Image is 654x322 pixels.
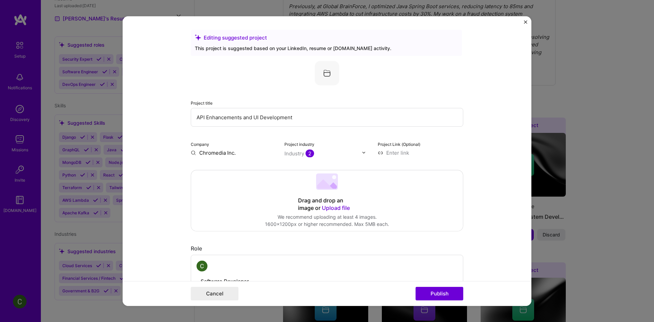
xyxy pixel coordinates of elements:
img: drop icon [362,151,366,155]
input: Role Name [197,274,327,288]
div: We recommend uploading at least 4 images. [265,213,389,220]
i: icon SuggestedTeams [195,34,201,41]
span: 2 [306,149,314,157]
div: 1600x1200px or higher recommended. Max 5MB each. [265,220,389,228]
label: Project industry [284,141,314,147]
label: Project title [191,100,213,105]
button: Close [524,20,527,27]
input: Enter name or website [191,149,276,156]
div: Editing suggested project [195,34,458,41]
img: Company logo [315,61,339,85]
input: Enter the name of the project [191,108,463,126]
label: Company [191,141,209,147]
div: Role [191,245,463,252]
label: Project Link (Optional) [378,141,420,147]
button: Publish [416,287,463,301]
button: Cancel [191,287,238,301]
div: Drag and drop an image or Upload fileWe recommend uploading at least 4 images.1600x1200px or high... [191,170,463,231]
span: Upload file [322,204,350,211]
div: Drag and drop an image or [298,197,356,212]
input: Enter link [378,149,463,156]
div: This project is suggested based on your LinkedIn, resume or [DOMAIN_NAME] activity. [195,44,458,51]
div: Industry [284,150,314,157]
